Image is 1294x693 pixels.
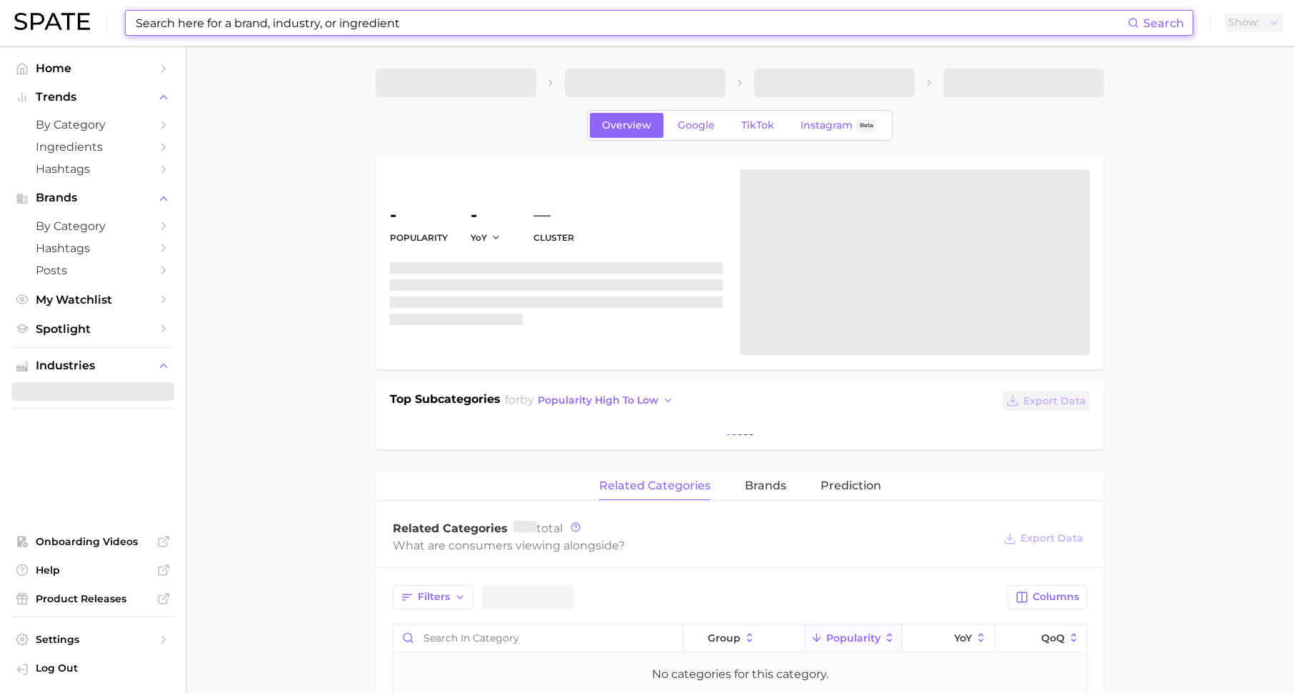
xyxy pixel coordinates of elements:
[801,119,853,131] span: Instagram
[1003,391,1090,411] button: Export Data
[708,632,741,644] span: group
[538,394,658,407] span: popularity high to low
[745,479,786,492] span: brands
[390,229,448,246] dt: Popularity
[36,535,150,548] span: Onboarding Videos
[1225,14,1283,32] button: Show
[36,191,150,204] span: Brands
[11,57,174,79] a: Home
[36,322,150,336] span: Spotlight
[590,113,663,138] a: Overview
[36,592,150,605] span: Product Releases
[36,662,163,674] span: Log Out
[1020,532,1083,544] span: Export Data
[36,293,150,306] span: My Watchlist
[11,531,174,552] a: Onboarding Videos
[678,119,715,131] span: Google
[36,264,150,277] span: Posts
[393,522,508,535] span: Related Categories
[599,479,711,492] span: related categories
[36,359,150,372] span: Industries
[36,61,150,75] span: Home
[11,259,174,281] a: Posts
[11,629,174,650] a: Settings
[1008,585,1087,609] button: Columns
[36,564,150,577] span: Help
[1041,632,1065,644] span: QoQ
[393,624,683,652] input: Search in category
[11,657,174,682] a: Log out. Currently logged in with e-mail hannah@spate.nyc.
[1000,529,1087,549] button: Export Data
[11,114,174,136] a: by Category
[788,113,890,138] a: InstagramBeta
[860,119,873,131] span: Beta
[954,632,972,644] span: YoY
[1143,16,1184,30] span: Search
[11,237,174,259] a: Hashtags
[11,289,174,311] a: My Watchlist
[821,479,881,492] span: Prediction
[11,187,174,209] button: Brands
[1228,19,1260,26] span: Show
[471,231,487,244] span: YoY
[11,86,174,108] button: Trends
[602,119,651,131] span: Overview
[505,393,678,407] span: for by
[390,206,448,224] dd: -
[995,624,1086,652] button: QoQ
[36,633,150,646] span: Settings
[513,522,563,535] span: total
[826,632,881,644] span: Popularity
[741,119,774,131] span: TikTok
[652,666,828,683] div: No categories for this category.
[36,91,150,104] span: Trends
[903,624,995,652] button: YoY
[533,229,574,246] dt: cluster
[36,118,150,131] span: by Category
[666,113,727,138] a: Google
[806,624,903,652] button: Popularity
[393,536,993,555] div: What are consumers viewing alongside ?
[390,391,501,412] h1: Top Subcategories
[533,206,551,224] span: —
[36,140,150,154] span: Ingredients
[11,318,174,340] a: Spotlight
[36,241,150,255] span: Hashtags
[134,11,1128,35] input: Search here for a brand, industry, or ingredient
[36,162,150,176] span: Hashtags
[393,585,473,609] button: Filters
[11,215,174,237] a: by Category
[471,206,511,224] dd: -
[11,588,174,609] a: Product Releases
[729,113,786,138] a: TikTok
[11,136,174,158] a: Ingredients
[11,559,174,581] a: Help
[683,624,805,652] button: group
[36,219,150,233] span: by Category
[14,13,90,30] img: SPATE
[11,158,174,180] a: Hashtags
[11,355,174,377] button: Industries
[534,391,678,410] button: popularity high to low
[1023,395,1086,407] span: Export Data
[418,591,450,603] span: Filters
[471,231,501,244] button: YoY
[1033,591,1079,603] span: Columns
